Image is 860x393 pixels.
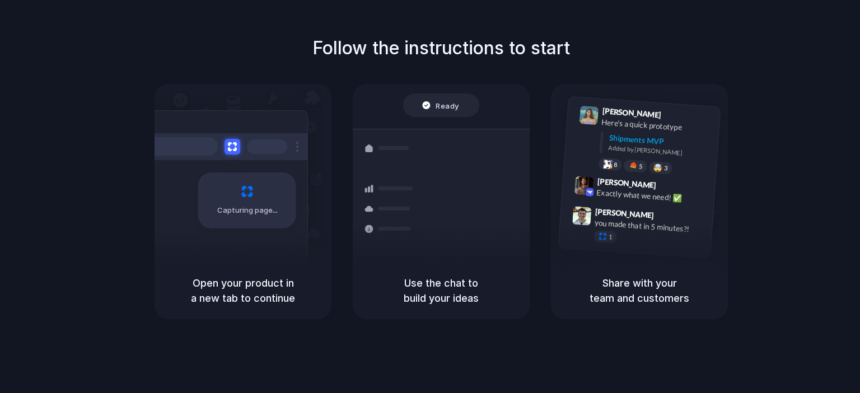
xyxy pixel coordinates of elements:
[665,110,688,124] span: 9:41 AM
[217,205,279,216] span: Capturing page
[614,161,618,167] span: 8
[657,210,680,224] span: 9:47 AM
[564,275,714,306] h5: Share with your team and customers
[664,165,668,171] span: 3
[436,100,460,111] span: Ready
[601,116,713,135] div: Here's a quick prototype
[608,143,711,160] div: Added by [PERSON_NAME]
[639,163,643,170] span: 5
[366,275,516,306] h5: Use the chat to build your ideas
[595,205,655,221] span: [PERSON_NAME]
[596,186,708,205] div: Exactly what we need! ✅
[609,234,613,240] span: 1
[660,180,683,194] span: 9:42 AM
[594,217,706,236] div: you made that in 5 minutes?!
[602,105,661,121] span: [PERSON_NAME]
[597,175,656,191] span: [PERSON_NAME]
[653,163,663,172] div: 🤯
[168,275,318,306] h5: Open your product in a new tab to continue
[609,132,712,151] div: Shipments MVP
[312,35,570,62] h1: Follow the instructions to start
